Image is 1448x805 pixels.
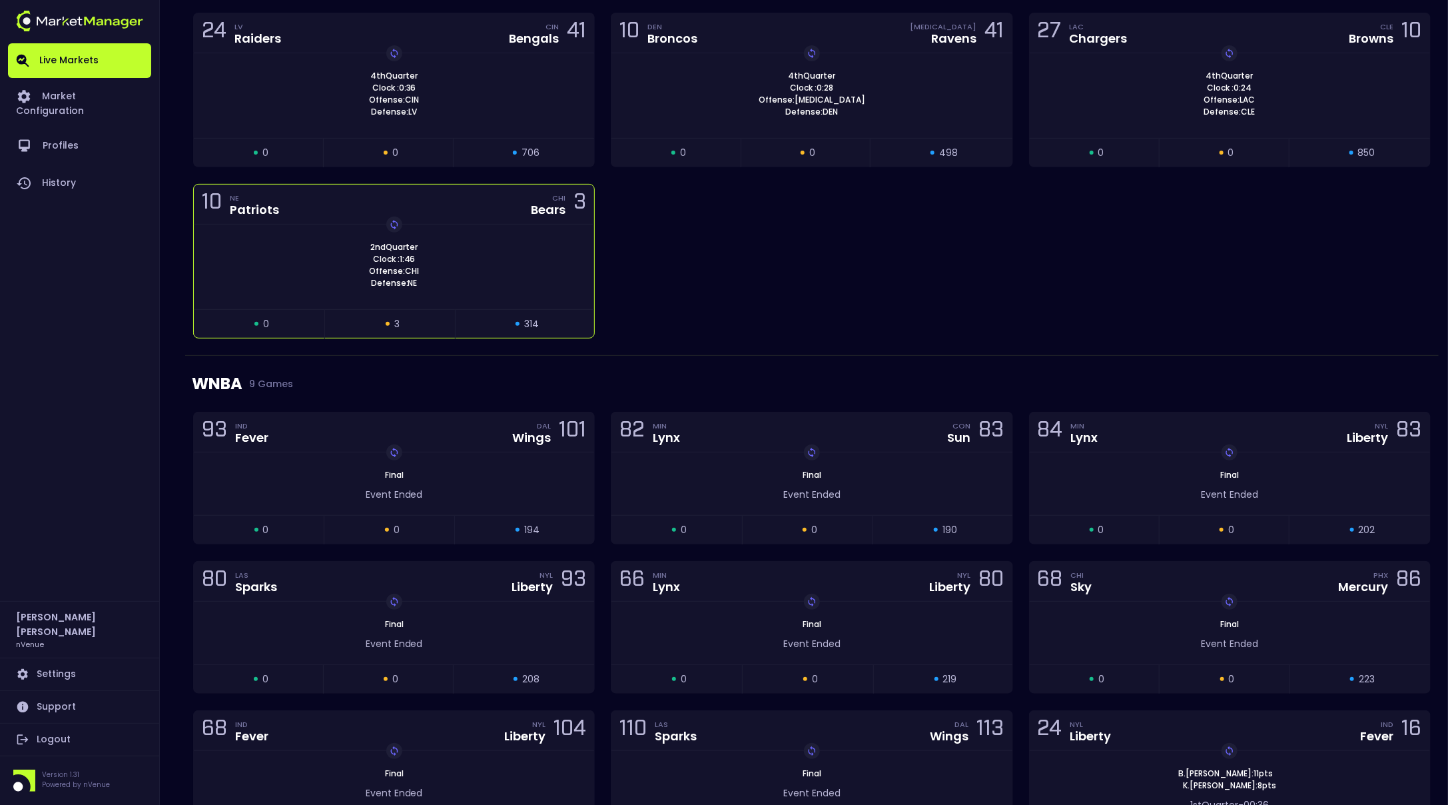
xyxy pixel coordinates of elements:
div: 3 [573,192,586,217]
span: 2nd Quarter [366,241,422,253]
div: LAS [235,570,277,580]
div: CLE [1381,21,1394,32]
div: 10 [1402,21,1422,45]
img: replayImg [1224,596,1235,607]
div: MIN [653,570,680,580]
a: Support [8,691,151,723]
span: Event Ended [1201,488,1258,501]
div: 16 [1402,718,1422,743]
span: 0 [1098,672,1104,686]
div: Wings [930,730,969,742]
img: replayImg [1224,48,1235,59]
img: replayImg [807,447,817,458]
img: replayImg [389,596,400,607]
div: Mercury [1339,581,1389,593]
span: 706 [522,146,540,160]
span: Final [799,768,825,779]
span: Offense: CIN [365,94,423,106]
div: 83 [1397,420,1422,444]
span: Clock : 0:24 [1204,82,1256,94]
div: 41 [985,21,1004,45]
span: Offense: CHI [365,265,423,277]
span: 3 [394,317,400,331]
span: 0 [262,146,268,160]
span: Event Ended [783,786,841,800]
span: Event Ended [1201,637,1258,650]
span: Event Ended [366,637,423,650]
a: Live Markets [8,43,151,78]
img: replayImg [389,219,400,230]
div: Raiders [234,33,281,45]
span: 4th Quarter [1202,70,1258,82]
div: LAS [655,719,697,730]
span: Final [1216,469,1243,480]
img: replayImg [389,48,400,59]
span: 0 [1098,523,1104,537]
a: Logout [8,724,151,756]
span: Defense: CLE [1200,106,1260,118]
span: 0 [262,672,268,686]
span: 0 [811,523,817,537]
div: [MEDICAL_DATA] [910,21,977,32]
div: CIN [545,21,559,32]
div: 84 [1038,420,1063,444]
span: Final [381,618,408,630]
p: Powered by nVenue [42,780,110,790]
span: 219 [943,672,957,686]
img: logo [16,11,143,31]
p: Version 1.31 [42,770,110,780]
img: replayImg [1224,447,1235,458]
div: NYL [532,719,545,730]
span: Final [799,618,825,630]
span: 4th Quarter [366,70,422,82]
div: 24 [202,21,226,45]
div: Chargers [1070,33,1128,45]
div: 104 [553,718,586,743]
div: Browns [1349,33,1394,45]
div: 41 [567,21,586,45]
div: Fever [235,432,268,444]
div: Bears [531,204,565,216]
div: IND [1381,719,1394,730]
div: Bengals [509,33,559,45]
div: Lynx [1071,432,1098,444]
img: replayImg [1224,746,1235,756]
div: LV [234,21,281,32]
span: 0 [812,672,818,686]
span: 0 [681,523,687,537]
div: WNBA [192,356,1432,412]
a: Market Configuration [8,78,151,127]
span: 0 [1228,523,1234,537]
div: LAC [1070,21,1128,32]
span: 0 [263,523,269,537]
span: K . [PERSON_NAME] : 8 pts [1179,780,1280,792]
span: 208 [522,672,540,686]
span: Offense: LAC [1200,94,1260,106]
img: replayImg [389,746,400,756]
span: 194 [524,523,540,537]
a: Profiles [8,127,151,165]
div: 113 [977,718,1004,743]
span: Clock : 0:28 [786,82,837,94]
img: replayImg [807,746,817,756]
span: Clock : 0:36 [368,82,420,94]
div: Liberty [504,730,545,742]
span: 850 [1358,146,1375,160]
span: 0 [1098,146,1104,160]
div: Lynx [653,432,680,444]
a: History [8,165,151,202]
div: DAL [537,420,551,431]
div: 110 [619,718,647,743]
div: 27 [1038,21,1062,45]
div: MIN [653,420,680,431]
div: Liberty [1070,730,1112,742]
img: replayImg [807,48,817,59]
span: 0 [392,146,398,160]
span: Event Ended [366,786,423,800]
div: Fever [1361,730,1394,742]
div: CHI [1071,570,1092,580]
div: Sparks [655,730,697,742]
div: Ravens [932,33,977,45]
div: DEN [647,21,697,32]
span: 4th Quarter [784,70,839,82]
